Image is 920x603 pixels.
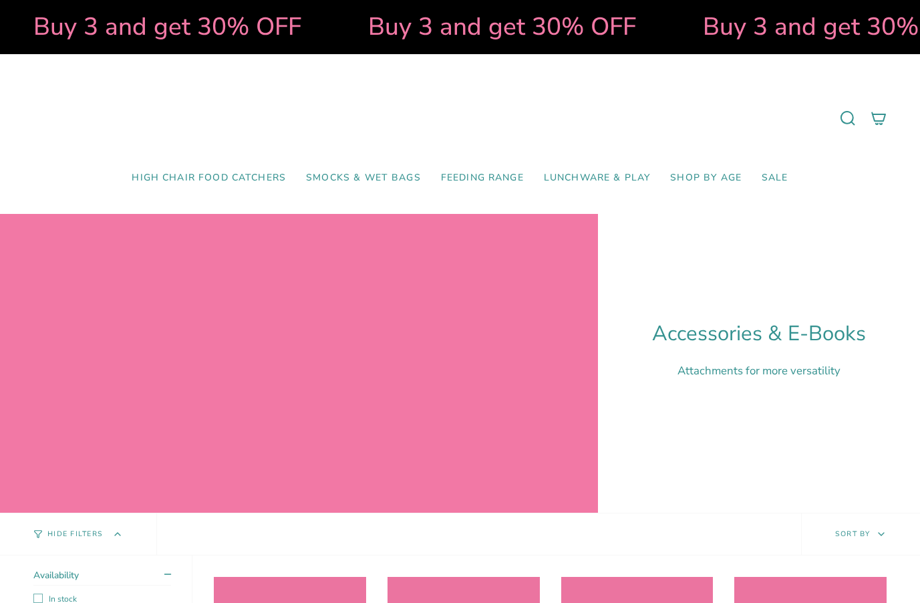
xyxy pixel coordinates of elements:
[660,162,752,194] a: Shop by Age
[33,569,171,586] summary: Availability
[762,172,788,184] span: SALE
[752,162,798,194] a: SALE
[431,162,534,194] a: Feeding Range
[345,74,575,162] a: Mumma’s Little Helpers
[296,162,431,194] a: Smocks & Wet Bags
[534,162,660,194] a: Lunchware & Play
[132,172,286,184] span: High Chair Food Catchers
[652,363,866,378] p: Attachments for more versatility
[33,10,301,43] strong: Buy 3 and get 30% OFF
[122,162,296,194] a: High Chair Food Catchers
[441,172,524,184] span: Feeding Range
[652,322,866,346] h1: Accessories & E-Books
[544,172,650,184] span: Lunchware & Play
[835,529,871,539] span: Sort by
[670,172,742,184] span: Shop by Age
[47,531,103,538] span: Hide Filters
[368,10,636,43] strong: Buy 3 and get 30% OFF
[801,513,920,555] button: Sort by
[33,569,79,582] span: Availability
[306,172,421,184] span: Smocks & Wet Bags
